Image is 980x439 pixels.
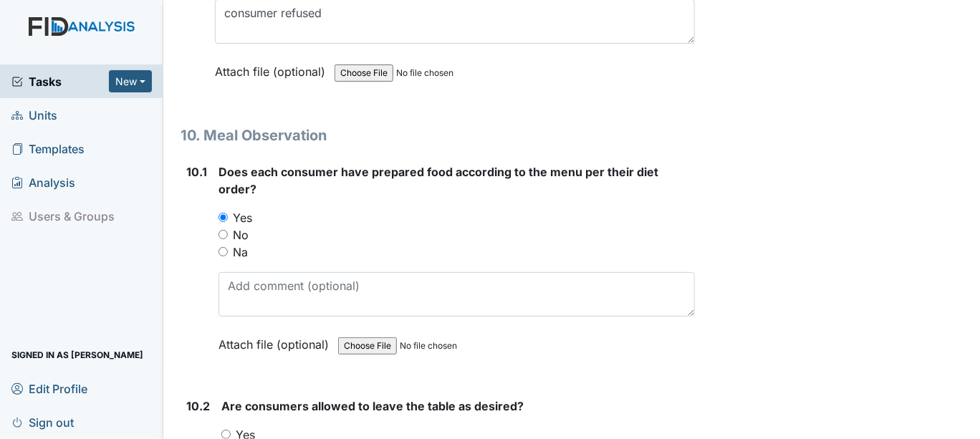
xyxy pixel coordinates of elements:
[215,55,331,80] label: Attach file (optional)
[11,171,75,193] span: Analysis
[11,138,85,160] span: Templates
[186,397,210,415] label: 10.2
[221,399,524,413] span: Are consumers allowed to leave the table as desired?
[233,243,248,261] label: Na
[109,70,152,92] button: New
[186,163,207,180] label: 10.1
[218,247,228,256] input: Na
[11,411,74,433] span: Sign out
[11,377,87,400] span: Edit Profile
[218,328,335,353] label: Attach file (optional)
[218,213,228,222] input: Yes
[11,104,57,126] span: Units
[221,430,231,439] input: Yes
[218,165,658,196] span: Does each consumer have prepared food according to the menu per their diet order?
[233,209,252,226] label: Yes
[11,344,143,366] span: Signed in as [PERSON_NAME]
[218,230,228,239] input: No
[181,125,695,146] h1: 10. Meal Observation
[11,73,109,90] a: Tasks
[233,226,249,243] label: No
